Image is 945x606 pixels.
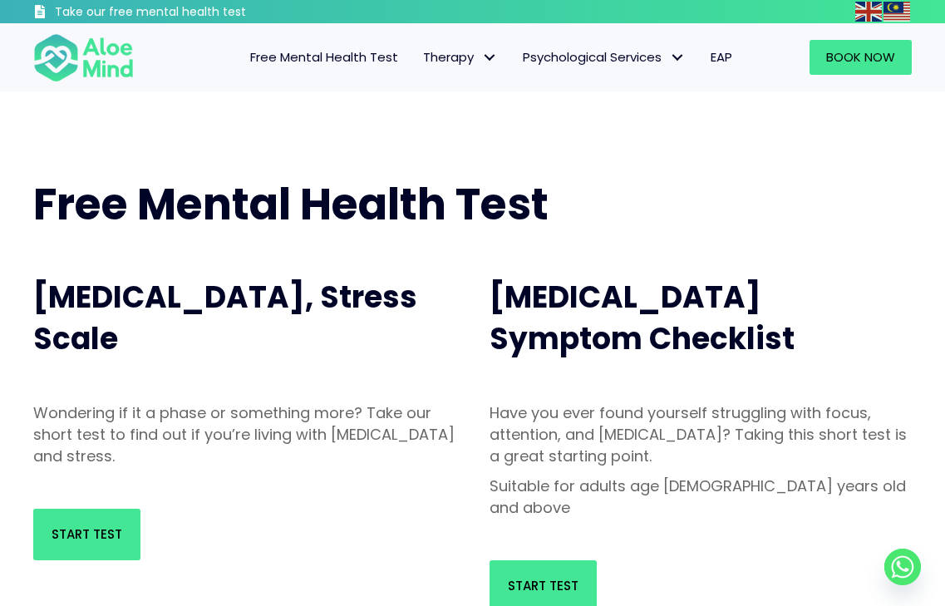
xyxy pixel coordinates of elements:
[510,40,698,75] a: Psychological ServicesPsychological Services: submenu
[423,48,498,66] span: Therapy
[490,276,795,360] span: [MEDICAL_DATA] Symptom Checklist
[478,46,502,70] span: Therapy: submenu
[855,2,882,22] img: en
[883,2,912,21] a: Malay
[490,475,913,519] p: Suitable for adults age [DEMOGRAPHIC_DATA] years old and above
[490,402,913,467] p: Have you ever found yourself struggling with focus, attention, and [MEDICAL_DATA]? Taking this sh...
[883,2,910,22] img: ms
[698,40,745,75] a: EAP
[33,4,306,23] a: Take our free mental health test
[884,549,921,585] a: Whatsapp
[33,402,456,467] p: Wondering if it a phase or something more? Take our short test to find out if you’re living with ...
[52,525,122,543] span: Start Test
[33,509,140,560] a: Start Test
[33,32,134,83] img: Aloe mind Logo
[711,48,732,66] span: EAP
[810,40,912,75] a: Book Now
[150,40,745,75] nav: Menu
[508,577,578,594] span: Start Test
[523,48,686,66] span: Psychological Services
[855,2,883,21] a: English
[33,174,549,234] span: Free Mental Health Test
[826,48,895,66] span: Book Now
[250,48,398,66] span: Free Mental Health Test
[238,40,411,75] a: Free Mental Health Test
[411,40,510,75] a: TherapyTherapy: submenu
[33,276,417,360] span: [MEDICAL_DATA], Stress Scale
[55,4,306,21] h3: Take our free mental health test
[666,46,690,70] span: Psychological Services: submenu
